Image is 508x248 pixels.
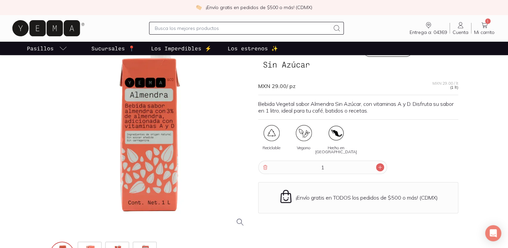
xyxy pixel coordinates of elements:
span: 1 [485,18,491,24]
span: Hecho en [GEOGRAPHIC_DATA] [315,146,357,154]
p: Pasillos [27,44,54,52]
img: artboard-3-copy-22x_c9daec04-8bad-4784-930e-66672e948571=fwebp-q70-w96 [328,125,344,141]
p: ¡Envío gratis en pedidos de $500 o más! (CDMX) [206,4,312,11]
span: Sin Azúcar [258,58,315,71]
p: ¡Envío gratis en TODOS los pedidos de $500 o más! (CDMX) [296,194,438,201]
a: Los Imperdibles ⚡️ [150,42,213,55]
a: Entrega a: 04369 [407,21,450,35]
span: (1 lt) [450,85,458,89]
img: certificate_86a4b5dc-104e-40e4-a7f8-89b43527f01f=fwebp-q70-w96 [296,125,312,141]
p: Los Imperdibles ⚡️ [151,44,212,52]
input: Busca los mejores productos [155,24,330,32]
p: Los estrenos ✨ [228,44,278,52]
div: Open Intercom Messenger [485,225,501,241]
span: MXN 29.00 / lt [432,81,458,85]
img: certificate_48a53943-26ef-4015-b3aa-8f4c5fdc4728=fwebp-q70-w96 [264,125,280,141]
a: Los estrenos ✨ [226,42,279,55]
a: Cuenta [450,21,471,35]
a: Sucursales 📍 [90,42,136,55]
a: pasillo-todos-link [26,42,68,55]
span: Entrega a: 04369 [410,29,447,35]
span: MXN 29.00 / pz [258,83,295,89]
img: check [196,4,202,10]
span: Mi carrito [474,29,495,35]
span: Reciclable [263,146,280,150]
span: Vegano [297,146,311,150]
p: Bebida Vegetal sabor Almendra Sin Azúcar, con vitaminas A y D. Disfruta su sabor en 1 litro, idea... [258,100,458,114]
a: 1Mi carrito [471,21,497,35]
img: Envío [279,189,293,204]
span: Cuenta [453,29,468,35]
p: Sucursales 📍 [91,44,135,52]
